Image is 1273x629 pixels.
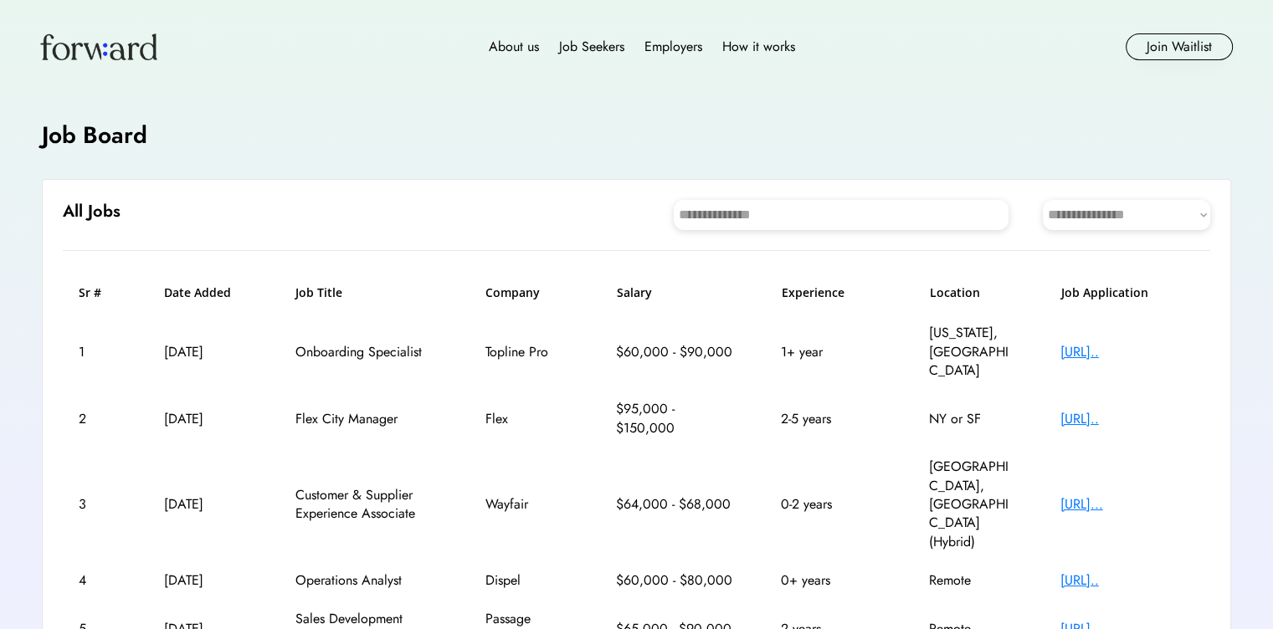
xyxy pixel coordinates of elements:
[929,458,1013,551] div: [GEOGRAPHIC_DATA], [GEOGRAPHIC_DATA] (Hybrid)
[164,284,248,301] h6: Date Added
[295,343,438,361] div: Onboarding Specialist
[79,343,116,361] div: 1
[929,410,1013,428] div: NY or SF
[929,324,1013,380] div: [US_STATE], [GEOGRAPHIC_DATA]
[1126,33,1233,60] button: Join Waitlist
[617,284,734,301] h6: Salary
[781,410,881,428] div: 2-5 years
[781,571,881,590] div: 0+ years
[616,400,733,437] div: $95,000 - $150,000
[485,284,569,301] h6: Company
[79,571,116,590] div: 4
[295,571,438,590] div: Operations Analyst
[1061,284,1195,301] h6: Job Application
[164,571,248,590] div: [DATE]
[616,495,733,514] div: $64,000 - $68,000
[781,495,881,514] div: 0-2 years
[164,495,248,514] div: [DATE]
[63,200,121,223] h6: All Jobs
[295,410,438,428] div: Flex City Manager
[489,37,539,57] div: About us
[40,33,157,60] img: Forward logo
[79,495,116,514] div: 3
[1060,410,1194,428] div: [URL]..
[485,571,569,590] div: Dispel
[164,343,248,361] div: [DATE]
[722,37,795,57] div: How it works
[485,343,569,361] div: Topline Pro
[295,486,438,524] div: Customer & Supplier Experience Associate
[616,343,733,361] div: $60,000 - $90,000
[559,37,624,57] div: Job Seekers
[79,410,116,428] div: 2
[295,284,342,301] h6: Job Title
[782,284,882,301] h6: Experience
[1060,495,1194,514] div: [URL]...
[644,37,702,57] div: Employers
[929,571,1013,590] div: Remote
[164,410,248,428] div: [DATE]
[616,571,733,590] div: $60,000 - $80,000
[79,284,116,301] h6: Sr #
[485,495,569,514] div: Wayfair
[42,119,147,151] h4: Job Board
[781,343,881,361] div: 1+ year
[1060,571,1194,590] div: [URL]..
[1060,343,1194,361] div: [URL]..
[485,410,569,428] div: Flex
[930,284,1014,301] h6: Location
